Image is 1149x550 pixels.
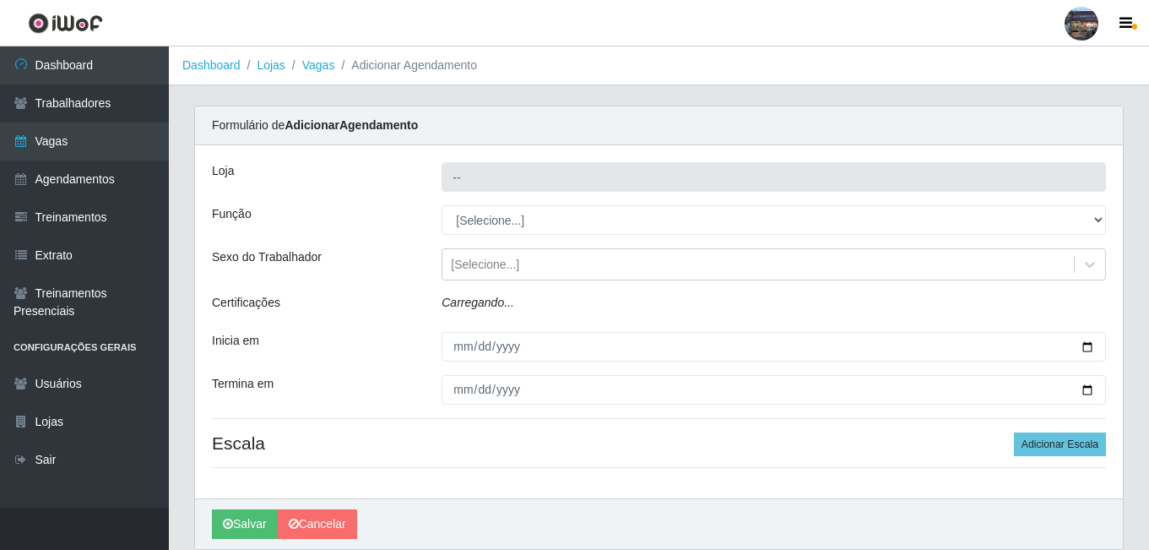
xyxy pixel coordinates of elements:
a: Cancelar [278,509,357,539]
nav: breadcrumb [169,46,1149,85]
button: Salvar [212,509,278,539]
i: Carregando... [442,296,514,309]
input: 00/00/0000 [442,332,1106,362]
li: Adicionar Agendamento [334,57,477,74]
h4: Escala [212,433,1106,454]
strong: Adicionar Agendamento [285,118,418,132]
div: [Selecione...] [451,256,519,274]
input: 00/00/0000 [442,375,1106,405]
a: Dashboard [182,58,241,72]
label: Loja [212,162,234,180]
label: Sexo do Trabalhador [212,248,322,266]
button: Adicionar Escala [1014,433,1106,456]
img: CoreUI Logo [28,13,103,34]
div: Formulário de [195,106,1123,145]
label: Certificações [212,294,280,312]
a: Vagas [302,58,335,72]
label: Inicia em [212,332,259,350]
a: Lojas [257,58,285,72]
label: Termina em [212,375,274,393]
label: Função [212,205,252,223]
